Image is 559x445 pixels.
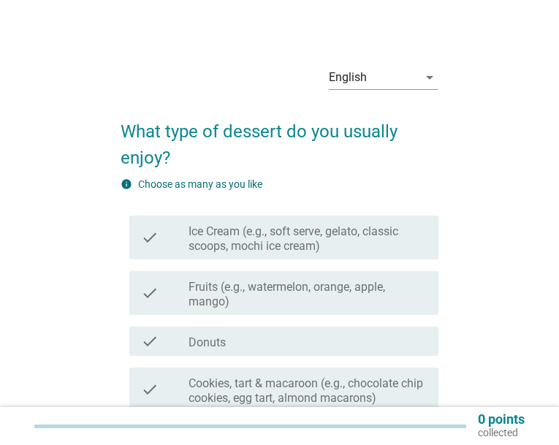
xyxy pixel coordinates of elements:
i: arrow_drop_down [421,69,438,86]
label: Donuts [189,335,226,350]
i: check [141,332,159,350]
label: Choose as many as you like [138,178,262,190]
i: check [141,221,159,254]
i: check [141,373,159,406]
p: 0 points [478,413,525,426]
i: check [141,277,159,309]
h2: What type of dessert do you usually enjoy? [121,104,438,171]
div: English [329,71,367,84]
label: Ice Cream (e.g., soft serve, gelato, classic scoops, mochi ice cream) [189,224,427,254]
label: Fruits (e.g., watermelon, orange, apple, mango) [189,280,427,309]
p: collected [478,426,525,439]
label: Cookies, tart & macaroon (e.g., chocolate chip cookies, egg tart, almond macarons) [189,376,427,406]
i: info [121,178,132,190]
